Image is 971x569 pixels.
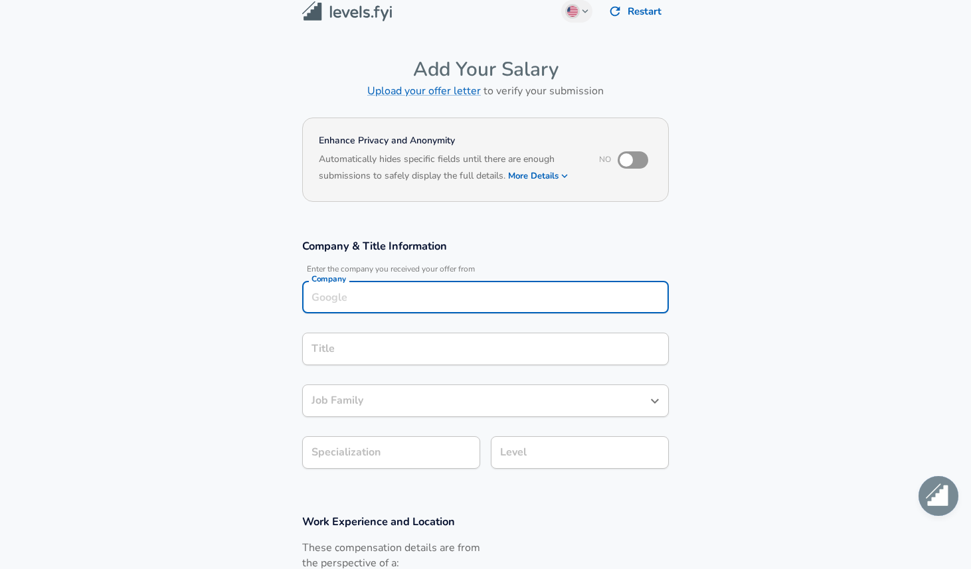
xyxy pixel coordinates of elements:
h3: Work Experience and Location [302,514,669,529]
div: Open chat [919,476,958,516]
input: Software Engineer [308,339,663,359]
span: No [599,154,611,165]
h4: Add Your Salary [302,57,669,82]
h6: Automatically hides specific fields until there are enough submissions to safely display the full... [319,152,581,185]
img: Levels.fyi [302,1,392,22]
img: English (US) [567,6,578,17]
h4: Enhance Privacy and Anonymity [319,134,581,147]
input: Specialization [302,436,480,469]
button: More Details [508,167,569,185]
label: Company [311,275,346,283]
a: Upload your offer letter [367,84,481,98]
input: Google [308,287,663,307]
span: Enter the company you received your offer from [302,264,669,274]
input: L3 [497,442,663,463]
h6: to verify your submission [302,82,669,100]
button: Open [646,392,664,410]
h3: Company & Title Information [302,238,669,254]
input: Software Engineer [308,390,643,411]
